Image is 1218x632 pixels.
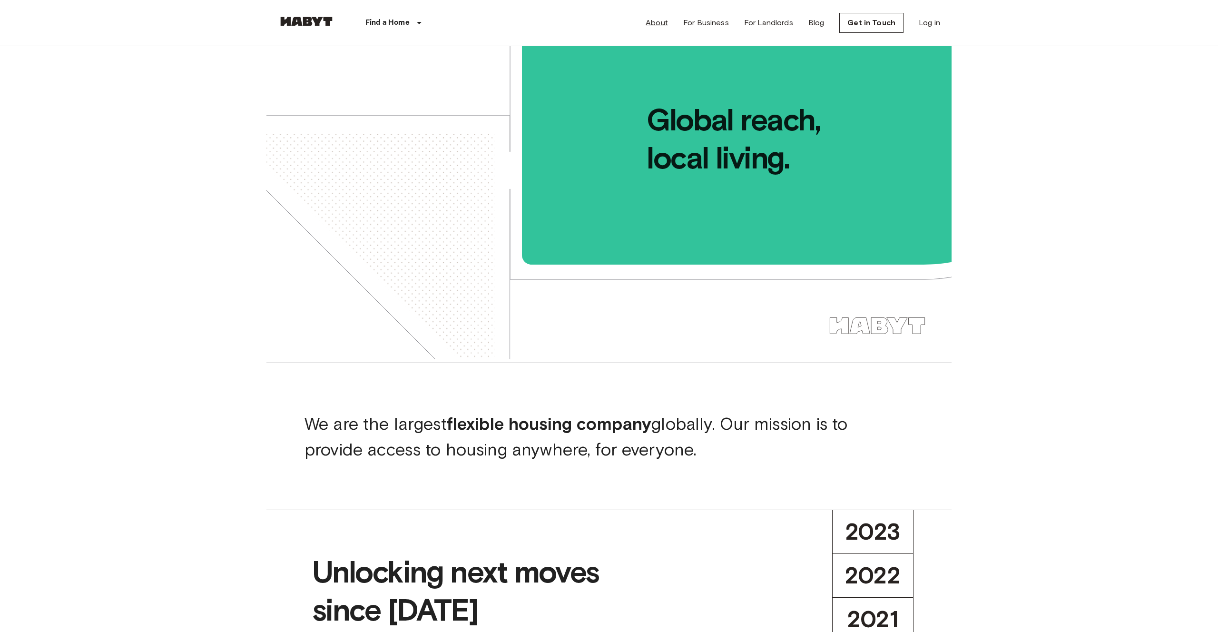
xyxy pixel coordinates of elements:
[808,17,825,29] a: Blog
[839,13,904,33] a: Get in Touch
[832,553,913,597] button: 2022
[845,518,901,546] span: 2023
[266,46,952,359] img: we-make-moves-not-waiting-lists
[304,413,847,460] span: We are the largest globally. Our mission is to provide access to housing anywhere, for everyone.
[683,17,729,29] a: For Business
[919,17,940,29] a: Log in
[523,46,952,177] span: Global reach, local living.
[646,17,668,29] a: About
[845,562,901,590] span: 2022
[278,17,335,26] img: Habyt
[744,17,793,29] a: For Landlords
[447,413,652,434] b: flexible housing company
[365,17,410,29] p: Find a Home
[832,510,913,553] button: 2023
